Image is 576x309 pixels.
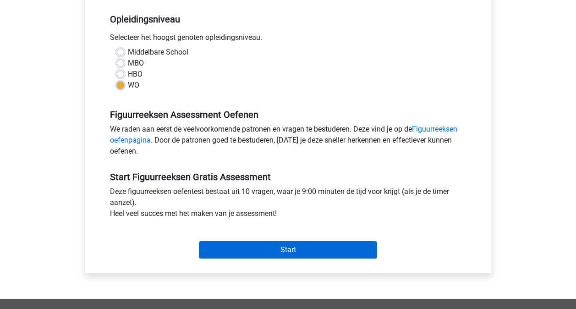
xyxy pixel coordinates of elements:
[199,241,377,259] input: Start
[103,124,473,160] div: We raden aan eerst de veelvoorkomende patronen en vragen te bestuderen. Deze vind je op de . Door...
[110,10,466,28] h5: Opleidingsniveau
[103,32,473,47] div: Selecteer het hoogst genoten opleidingsniveau.
[110,171,466,182] h5: Start Figuurreeksen Gratis Assessment
[128,58,144,69] label: MBO
[128,69,143,80] label: HBO
[110,109,466,120] h5: Figuurreeksen Assessment Oefenen
[128,47,188,58] label: Middelbare School
[103,186,473,223] div: Deze figuurreeksen oefentest bestaat uit 10 vragen, waar je 9:00 minuten de tijd voor krijgt (als...
[128,80,139,91] label: WO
